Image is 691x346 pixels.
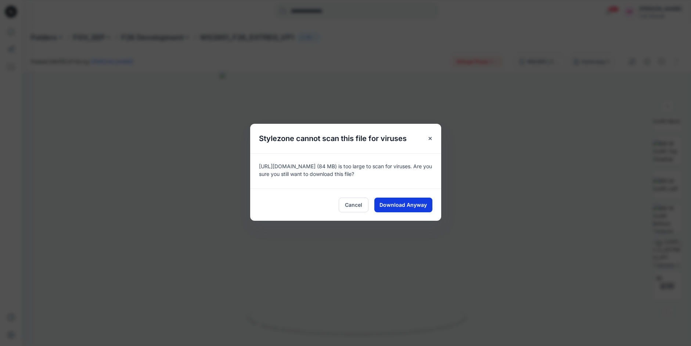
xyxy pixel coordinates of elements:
span: Cancel [345,201,362,209]
h5: Stylezone cannot scan this file for viruses [250,124,415,153]
button: Close [424,132,437,145]
button: Cancel [339,198,368,212]
div: [URL][DOMAIN_NAME] (84 MB) is too large to scan for viruses. Are you sure you still want to downl... [250,153,441,188]
button: Download Anyway [374,198,432,212]
span: Download Anyway [379,201,427,209]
